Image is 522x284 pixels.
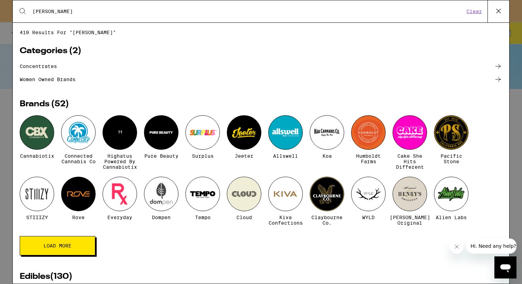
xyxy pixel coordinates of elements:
input: Search for products & categories [32,8,464,14]
span: Kiva Confections [268,215,303,226]
span: Tempo [195,215,211,220]
h2: Categories ( 2 ) [20,47,502,55]
span: Pacific Stone [434,153,468,164]
button: Clear [464,8,484,14]
span: Claybourne Co. [310,215,344,226]
span: Cannabiotix [20,153,54,159]
span: Pure Beauty [144,153,178,159]
h2: Brands ( 52 ) [20,100,502,108]
div: H [103,115,137,150]
h2: Edibles ( 130 ) [20,273,502,281]
a: Women owned brands [20,75,502,84]
span: Koa [322,153,332,159]
span: Connected Cannabis Co [61,153,96,164]
span: Allswell [273,153,298,159]
span: Jeeter [235,153,253,159]
iframe: Button to launch messaging window [494,256,516,278]
span: Load More [43,243,71,248]
span: Dompen [152,215,171,220]
span: WYLD [362,215,375,220]
button: Load More [20,236,95,255]
span: Cake She Hits Different [393,153,427,170]
span: Humboldt Farms [351,153,386,164]
iframe: Close message [450,240,464,254]
span: [PERSON_NAME] Original [390,215,430,226]
span: Surplus [192,153,214,159]
span: Highatus Powered by Cannabiotix [103,153,137,170]
span: STIIIZY [26,215,48,220]
a: concentrates [20,62,502,70]
iframe: Message from company [466,238,516,254]
span: Alien Labs [436,215,467,220]
span: Cloud [236,215,252,220]
span: Rove [72,215,85,220]
span: 419 results for "[PERSON_NAME]" [20,30,502,35]
span: Everyday [107,215,132,220]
